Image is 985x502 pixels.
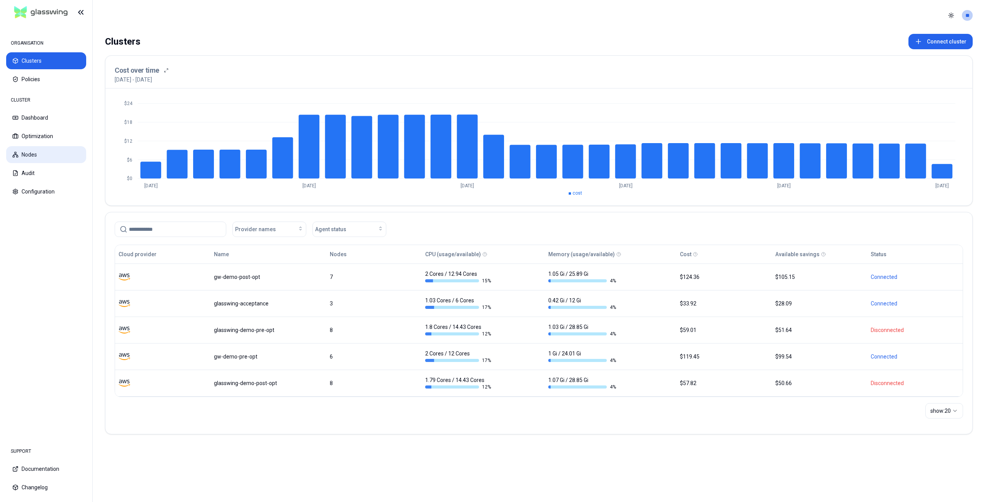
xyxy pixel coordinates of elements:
[214,300,323,307] div: glasswing-acceptance
[232,222,306,237] button: Provider names
[871,273,959,281] div: Connected
[548,297,616,310] div: 0.42 Gi / 12 Gi
[330,247,347,262] button: Nodes
[124,138,132,144] tspan: $12
[312,222,386,237] button: Agent status
[775,326,864,334] div: $51.64
[119,351,130,362] img: aws
[214,247,229,262] button: Name
[775,247,820,262] button: Available savings
[425,376,493,390] div: 1.79 Cores / 14.43 Cores
[425,297,493,310] div: 1.03 Cores / 6 Cores
[6,479,86,496] button: Changelog
[6,109,86,126] button: Dashboard
[461,183,474,188] tspan: [DATE]
[330,379,418,387] div: 8
[6,92,86,108] div: CLUSTER
[680,273,768,281] div: $124.36
[425,270,493,284] div: 2 Cores / 12.94 Cores
[775,379,864,387] div: $50.66
[315,225,346,233] span: Agent status
[115,65,159,76] h3: Cost over time
[548,304,616,310] div: 4 %
[330,273,418,281] div: 7
[214,273,323,281] div: gw-demo-post-opt
[214,326,323,334] div: glasswing-demo-pre-opt
[548,278,616,284] div: 4 %
[680,326,768,334] div: $59.01
[6,71,86,88] button: Policies
[425,304,493,310] div: 17 %
[330,300,418,307] div: 3
[871,250,886,258] div: Status
[425,350,493,364] div: 2 Cores / 12 Cores
[6,460,86,477] button: Documentation
[548,384,616,390] div: 4 %
[330,326,418,334] div: 8
[871,353,959,360] div: Connected
[115,76,152,83] p: [DATE] - [DATE]
[680,247,691,262] button: Cost
[548,323,616,337] div: 1.03 Gi / 28.85 Gi
[124,101,133,106] tspan: $24
[425,247,481,262] button: CPU (usage/available)
[144,183,158,188] tspan: [DATE]
[214,353,323,360] div: gw-demo-pre-opt
[119,271,130,283] img: aws
[425,357,493,364] div: 17 %
[548,247,615,262] button: Memory (usage/available)
[908,34,973,49] button: Connect cluster
[330,353,418,360] div: 6
[425,384,493,390] div: 12 %
[935,183,949,188] tspan: [DATE]
[777,183,791,188] tspan: [DATE]
[871,379,959,387] div: Disconnected
[6,165,86,182] button: Audit
[425,323,493,337] div: 1.8 Cores / 14.43 Cores
[6,35,86,51] div: ORGANISATION
[775,353,864,360] div: $99.54
[11,3,71,22] img: GlassWing
[105,34,140,49] div: Clusters
[6,128,86,145] button: Optimization
[302,183,316,188] tspan: [DATE]
[124,120,132,125] tspan: $18
[548,357,616,364] div: 4 %
[119,377,130,389] img: aws
[548,376,616,390] div: 1.07 Gi / 28.85 Gi
[127,157,132,163] tspan: $6
[619,183,633,188] tspan: [DATE]
[119,324,130,336] img: aws
[214,379,323,387] div: glasswing-demo-post-opt
[573,190,582,196] span: cost
[6,52,86,69] button: Clusters
[425,278,493,284] div: 15 %
[871,300,959,307] div: Connected
[127,176,132,181] tspan: $0
[119,298,130,309] img: aws
[548,350,616,364] div: 1 Gi / 24.01 Gi
[425,331,493,337] div: 12 %
[775,273,864,281] div: $105.15
[775,300,864,307] div: $28.09
[6,146,86,163] button: Nodes
[235,225,276,233] span: Provider names
[6,444,86,459] div: SUPPORT
[548,331,616,337] div: 4 %
[680,300,768,307] div: $33.92
[548,270,616,284] div: 1.05 Gi / 25.89 Gi
[871,326,959,334] div: Disconnected
[6,183,86,200] button: Configuration
[680,353,768,360] div: $119.45
[680,379,768,387] div: $57.82
[119,247,157,262] button: Cloud provider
